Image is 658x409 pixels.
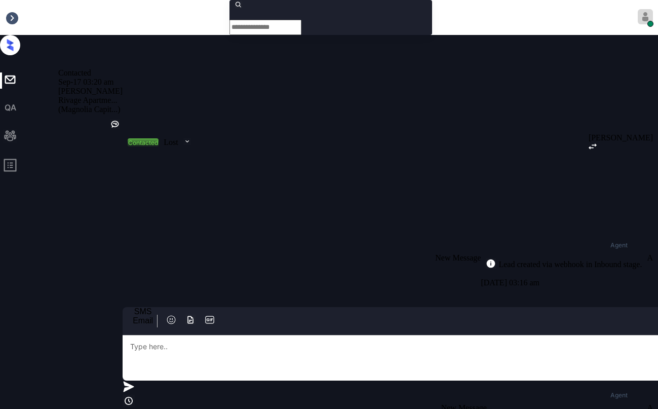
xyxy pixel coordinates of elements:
div: SMS [133,307,153,316]
div: Contacted [58,68,123,78]
div: Sep-17 03:20 am [58,78,123,87]
div: [PERSON_NAME] [589,133,653,142]
img: icon-zuma [589,143,597,150]
img: avatar [638,9,653,24]
span: New Message [435,253,481,262]
div: A [647,253,653,263]
img: icon-zuma [183,137,191,146]
div: Lost [164,138,178,147]
div: Rivage Apartme... (Magnolia Capit...) [58,96,123,114]
img: icon-zuma [123,381,135,393]
div: Kelsey was silent [110,119,120,131]
div: Email [133,316,153,325]
img: icon-zuma [123,395,135,407]
button: icon-zuma [164,315,178,327]
span: profile [3,158,17,176]
div: [DATE] 03:16 am [481,276,647,290]
img: icon-zuma [166,315,176,325]
div: [PERSON_NAME] [58,87,123,96]
div: Inbox [5,13,24,22]
button: icon-zuma [203,315,217,327]
img: Kelsey was silent [110,119,120,129]
button: icon-zuma [183,315,198,327]
img: icon-zuma [486,258,496,269]
img: icon-zuma [185,315,196,325]
div: Lead created via webhook in Inbound stage. [496,260,642,269]
div: Contacted [128,139,158,146]
span: Agent [610,242,628,248]
img: icon-zuma [205,315,215,325]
